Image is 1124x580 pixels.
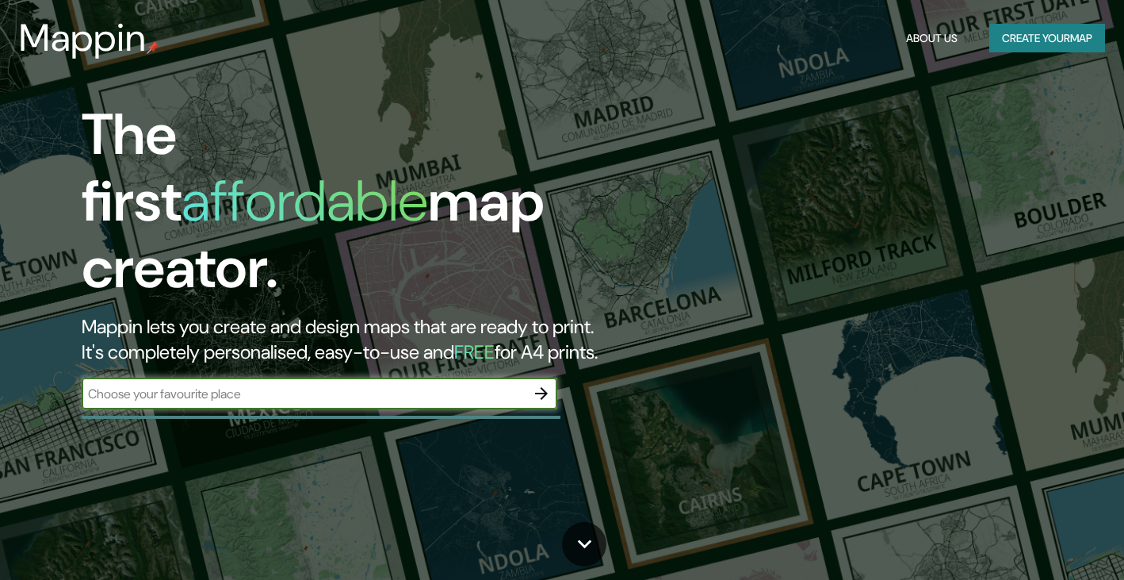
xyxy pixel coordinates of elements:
[454,340,495,364] h5: FREE
[82,102,644,314] h1: The first map creator.
[19,16,147,60] h3: Mappin
[182,164,428,238] h1: affordable
[147,41,159,54] img: mappin-pin
[82,385,526,403] input: Choose your favourite place
[989,24,1105,53] button: Create yourmap
[82,314,644,365] h2: Mappin lets you create and design maps that are ready to print. It's completely personalised, eas...
[900,24,964,53] button: About Us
